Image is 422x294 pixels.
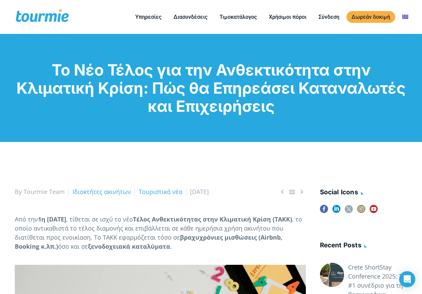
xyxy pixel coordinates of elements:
[314,13,344,21] a: Σύνδεση
[133,215,292,223] b: Τέλος Ανθεκτικότητας στην Κλιματική Κρίση (ΤΑΚΚ)
[15,61,408,115] h1: Το Νέο Τέλος για την Ανθεκτικότητα στην Κλιματική Κρίση: Πώς θα Επηρεάσει Καταναλωτές και Επιχειρ...
[320,240,408,251] h4: Recent posts
[15,215,302,241] span: , το οποίο αντικαθιστά το τέλος διαμονής και επιβάλλεται σε κάθε ημερήσια χρήση ακινήτου που διατ...
[370,205,378,217] a: youtube
[320,187,408,198] h4: social icons
[73,188,131,196] a: Ιδιοκτήτες ακινήτων
[345,205,353,217] a: twitter
[169,13,213,21] a: Διασυνδέσεις
[320,205,328,217] a: facebook
[264,13,312,21] a: Χρήσιμοι πόροι
[346,11,395,23] a: Δωρεάν δοκιμή
[170,242,172,250] span: .
[278,188,286,196] a: 
[298,188,306,196] a: 
[38,215,66,223] b: 1η [DATE]
[190,188,209,196] span: [DATE]
[15,215,38,223] span: Από την
[298,188,306,196] span: Next post
[332,205,340,217] a: linkedin
[399,271,415,287] div: Open Intercom Messenger
[130,13,167,21] a: Υπηρεσίες
[215,13,262,21] a: Τιμοκατάλογος
[357,205,365,217] a: instagram
[88,242,170,250] b: ξενοδοχειακά καταλύματα
[278,188,286,196] span: Previous post
[288,188,296,196] a: 
[139,188,182,196] a: Τουριστικά νέα
[58,242,88,250] span: όσο και σε
[66,215,133,223] span: , τίθεται σε ισχύ το νέο
[15,188,65,196] span: By Tourmie Team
